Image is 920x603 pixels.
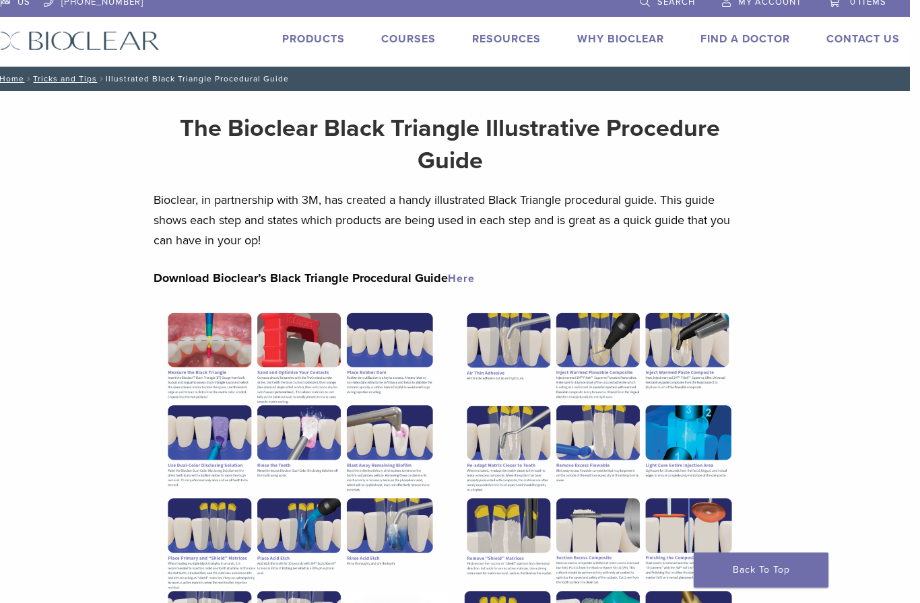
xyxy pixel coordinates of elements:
a: Find A Doctor [700,32,790,46]
span: / [24,75,33,82]
a: Courses [381,32,436,46]
a: Tricks and Tips [33,74,97,83]
a: Why Bioclear [577,32,664,46]
span: / [97,75,106,82]
strong: Download Bioclear’s Black Triangle Procedural Guide [154,271,475,285]
a: Resources [472,32,541,46]
a: Products [282,32,345,46]
p: Bioclear, in partnership with 3M, has created a handy illustrated Black Triangle procedural guide... [154,190,747,250]
a: Here [448,272,475,285]
a: Back To Top [694,553,828,588]
strong: The Bioclear Black Triangle Illustrative Procedure Guide [180,114,720,175]
a: Contact Us [826,32,900,46]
